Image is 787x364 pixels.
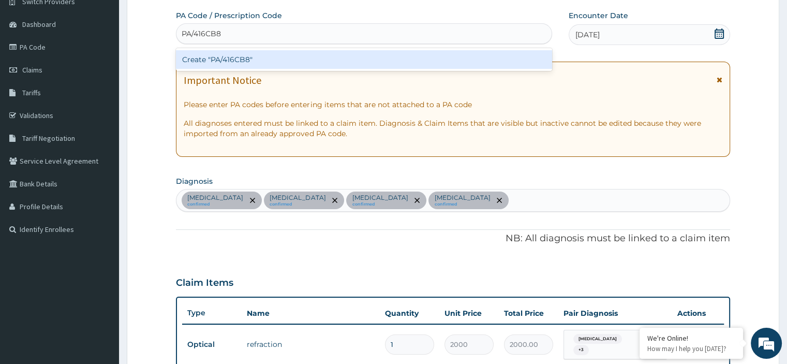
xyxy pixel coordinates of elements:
p: [MEDICAL_DATA] [352,194,408,202]
h3: Claim Items [176,278,233,289]
span: Dashboard [22,20,56,29]
span: Tariffs [22,88,41,97]
th: Total Price [499,303,558,324]
span: [DATE] [575,30,600,40]
span: remove selection option [248,196,257,205]
span: Tariff Negotiation [22,134,75,143]
h1: Important Notice [184,75,261,86]
th: Actions [672,303,724,324]
small: confirmed [352,202,408,207]
span: remove selection option [330,196,339,205]
th: Type [182,303,242,323]
p: Please enter PA codes before entering items that are not attached to a PA code [184,99,722,110]
p: NB: All diagnosis must be linked to a claim item [176,232,730,245]
td: Optical [182,335,242,354]
span: We're online! [60,113,143,218]
span: remove selection option [412,196,422,205]
div: We're Online! [647,333,735,343]
label: Diagnosis [176,176,213,186]
th: Pair Diagnosis [558,303,672,324]
small: confirmed [270,202,325,207]
p: How may I help you today? [647,344,735,353]
div: Create "PA/416CB8" [176,50,552,69]
span: remove selection option [495,196,504,205]
small: confirmed [187,202,243,207]
th: Unit Price [439,303,499,324]
div: Chat with us now [54,58,174,71]
textarea: Type your message and hit 'Enter' [5,249,197,285]
label: Encounter Date [569,10,628,21]
span: Claims [22,65,42,75]
p: [MEDICAL_DATA] [187,194,243,202]
p: [MEDICAL_DATA] [434,194,490,202]
label: PA Code / Prescription Code [176,10,282,21]
span: [MEDICAL_DATA] [573,334,622,344]
small: confirmed [434,202,490,207]
th: Quantity [380,303,439,324]
p: [MEDICAL_DATA] [270,194,325,202]
th: Name [242,303,379,324]
span: + 3 [573,345,589,355]
td: refraction [242,334,379,355]
p: All diagnoses entered must be linked to a claim item. Diagnosis & Claim Items that are visible bu... [184,118,722,139]
div: Minimize live chat window [170,5,195,30]
img: d_794563401_company_1708531726252_794563401 [19,52,42,78]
